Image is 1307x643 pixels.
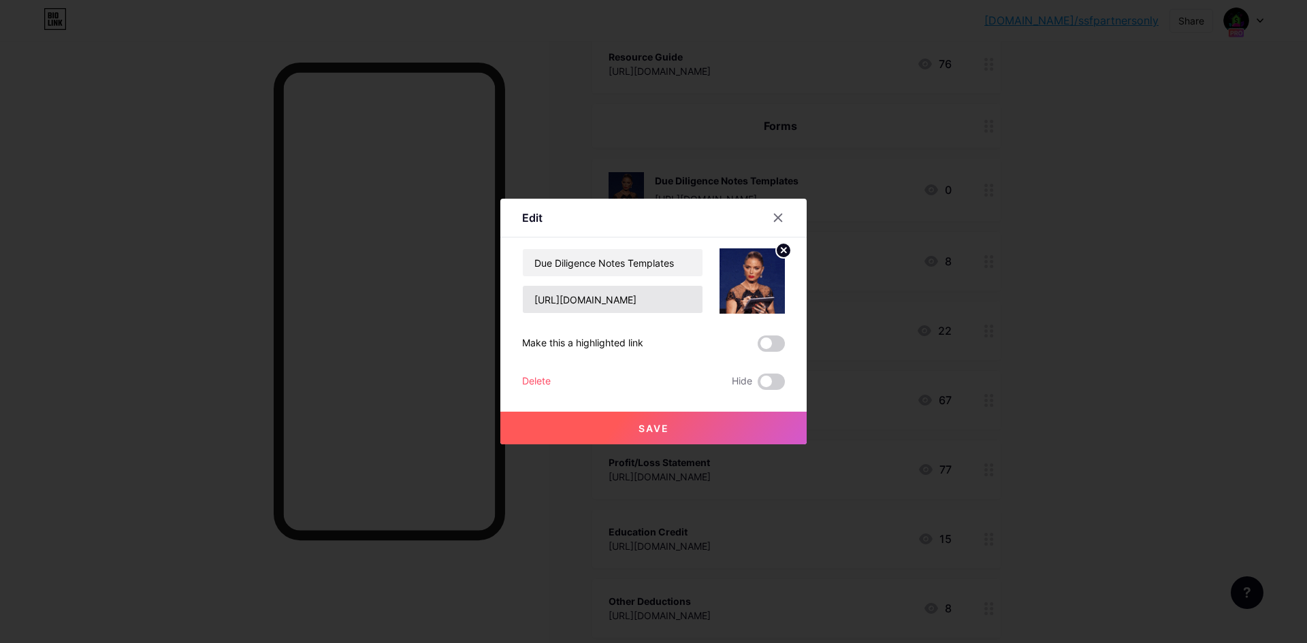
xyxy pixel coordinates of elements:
span: Save [639,423,669,434]
div: Delete [522,374,551,390]
button: Save [500,412,807,444]
span: Hide [732,374,752,390]
img: link_thumbnail [720,248,785,314]
div: Make this a highlighted link [522,335,643,352]
div: Edit [522,210,543,226]
input: URL [523,286,703,313]
input: Title [523,249,703,276]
